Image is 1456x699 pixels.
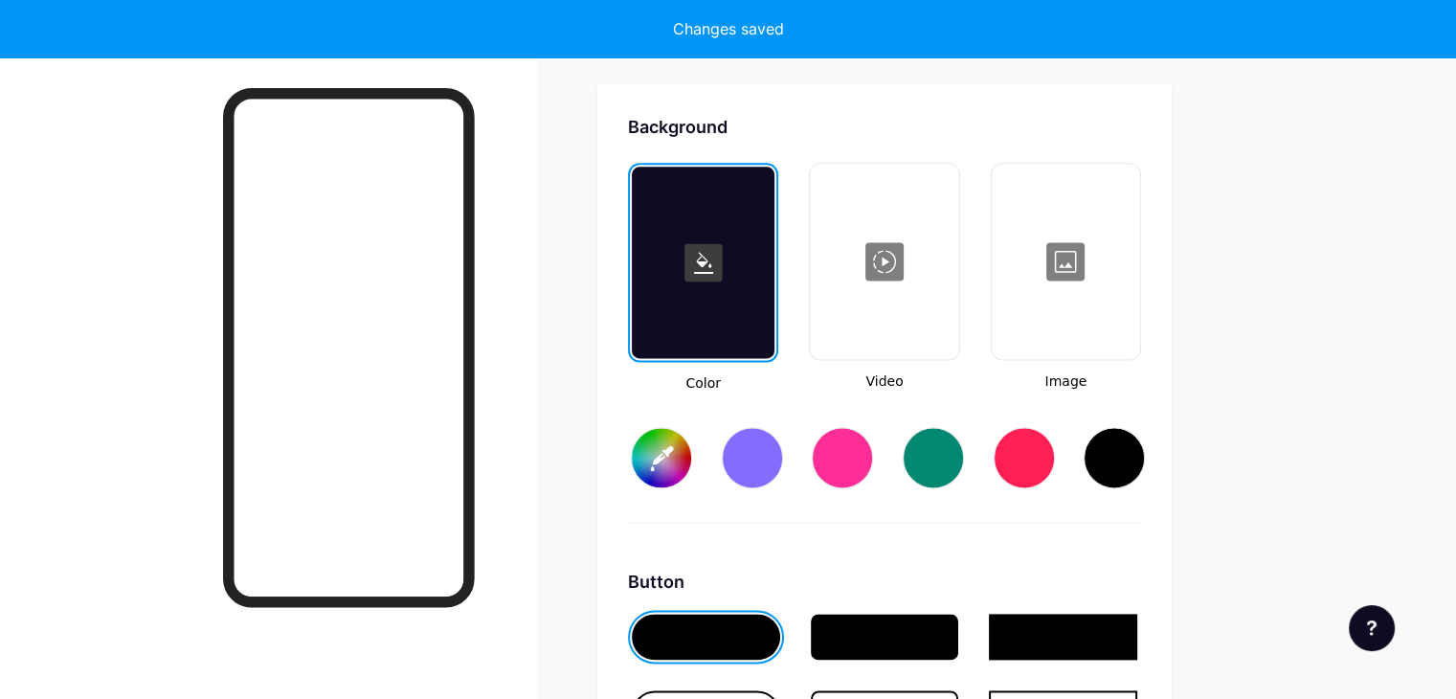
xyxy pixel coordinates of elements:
div: Background [628,114,1141,140]
span: Video [809,372,959,392]
div: Changes saved [673,17,784,40]
span: Image [991,372,1141,392]
span: Color [628,373,778,394]
div: Button [628,569,1141,595]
